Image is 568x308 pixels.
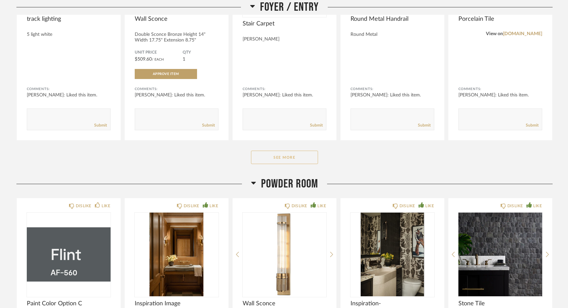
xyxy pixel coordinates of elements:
div: Double Sconce Bronze Height 14" Width 17.75" Extension 8.75" [135,32,218,43]
div: [PERSON_NAME] [243,36,326,42]
a: Submit [526,123,539,128]
span: $509.60 [135,57,152,62]
div: DISLIKE [399,203,415,209]
span: Stone Tile [458,300,542,307]
div: 5 light white [27,32,111,37]
img: undefined [458,213,542,296]
span: Approve Item [153,72,179,76]
div: LIKE [533,203,542,209]
div: [PERSON_NAME]: Liked this item. [351,92,434,98]
span: View on [486,31,503,36]
img: undefined [243,213,326,296]
button: See More [251,151,318,164]
div: [PERSON_NAME]: Liked this item. [243,92,326,98]
span: Inspiration Image [135,300,218,307]
div: LIKE [102,203,110,209]
a: Submit [94,123,107,128]
span: Unit Price [135,50,183,55]
span: Porcelain Tile [458,15,542,23]
span: 1 [183,57,185,62]
div: DISLIKE [292,203,307,209]
div: Comments: [458,86,542,92]
div: DISLIKE [184,203,199,209]
span: Powder Room [261,177,318,191]
img: undefined [351,213,434,296]
div: LIKE [425,203,434,209]
div: Comments: [27,86,111,92]
span: Paint Color Option C [27,300,111,307]
span: Wall Sconce [243,300,326,307]
div: [PERSON_NAME]: Liked this item. [458,92,542,98]
span: QTY [183,50,218,55]
div: Comments: [243,86,326,92]
span: track lighting [27,15,111,23]
span: Round Metal Handrail [351,15,434,23]
div: [PERSON_NAME]: Liked this item. [135,92,218,98]
div: Comments: [135,86,218,92]
a: Submit [310,123,323,128]
span: / Each [152,58,164,61]
a: Submit [418,123,431,128]
div: Comments: [351,86,434,92]
div: LIKE [317,203,326,209]
div: [PERSON_NAME]: Liked this item. [27,92,111,98]
img: undefined [135,213,218,296]
img: undefined [27,213,111,296]
button: Approve Item [135,69,197,79]
div: Round Metal [351,32,434,37]
span: Wall Sconce [135,15,218,23]
a: Submit [202,123,215,128]
div: DISLIKE [76,203,91,209]
div: LIKE [209,203,218,209]
div: DISLIKE [507,203,523,209]
a: [DOMAIN_NAME] [503,31,542,36]
span: Stair Carpet [243,20,326,27]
